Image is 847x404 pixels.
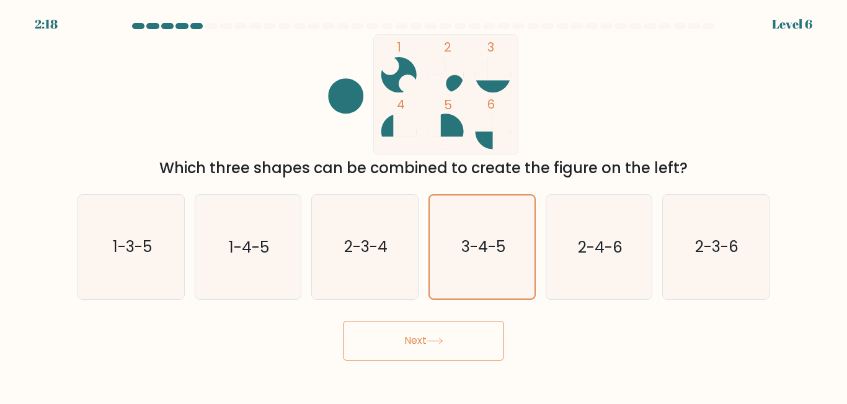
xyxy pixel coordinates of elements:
[488,96,495,113] tspan: 6
[35,15,58,34] div: 2:18
[344,236,388,258] text: 2-3-4
[343,321,504,361] button: Next
[488,38,495,56] tspan: 3
[445,96,453,114] tspan: 5
[112,236,151,258] text: 1-3-5
[772,15,812,34] div: Level 6
[85,157,762,179] div: Which three shapes can be combined to create the figure on the left?
[578,236,623,258] text: 2-4-6
[461,236,505,258] text: 3-4-5
[397,96,406,113] tspan: 4
[397,38,402,56] tspan: 1
[445,38,452,56] tspan: 2
[229,236,269,258] text: 1-4-5
[695,236,738,258] text: 2-3-6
